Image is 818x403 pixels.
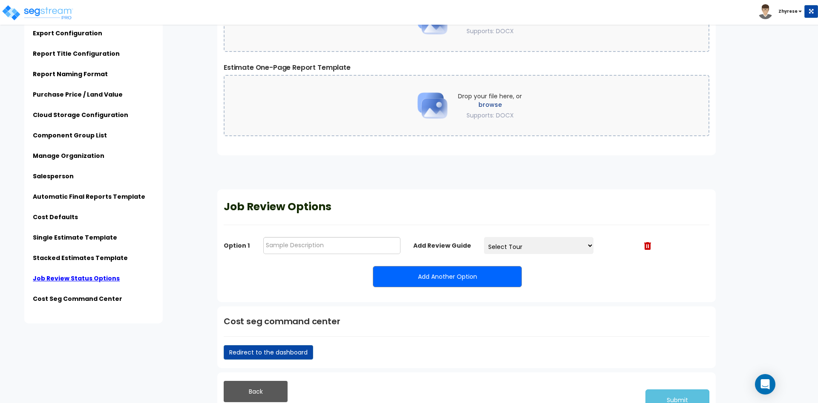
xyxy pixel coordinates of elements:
span: Option 1 [224,241,251,250]
img: Upload Icon [411,84,454,127]
label: browse [458,100,522,109]
a: Single Estimate Template [33,233,117,242]
a: Purchase Price / Land Value [33,90,123,99]
a: Export Configuration [33,29,102,37]
a: Component Group List [33,131,107,140]
img: avatar.png [758,4,773,19]
a: Job Review Status Options [33,274,120,283]
a: Stacked Estimates Template [33,254,128,262]
a: Cost Defaults [33,213,78,221]
b: Zhyrese [778,8,798,14]
a: Report Naming Format [33,70,108,78]
a: Redirect to the dashboard [224,345,313,360]
input: Sample Description [263,237,400,254]
span: Supports: DOCX [467,111,514,120]
button: Back [224,381,288,402]
span: Drop your file here, or [458,92,522,120]
span: Add Review Guide [413,241,471,250]
img: Trash Icon [644,242,651,250]
a: Salesperson [33,172,74,180]
a: Automatic Final Reports Template [33,192,145,201]
div: Open Intercom Messenger [755,374,775,394]
span: Supports: DOCX [467,27,514,35]
h1: Cost seg command center [224,315,709,328]
label: Estimate One-Page Report Template [224,63,709,73]
a: Manage Organization [33,151,104,160]
p: Job Review Options [224,198,709,216]
img: logo_pro_r.png [1,4,74,21]
a: Cloud Storage Configuration [33,111,128,119]
a: Cost Seg Command Center [33,294,122,303]
button: Add Another Option [373,266,522,287]
a: Report Title Configuration [33,49,120,58]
